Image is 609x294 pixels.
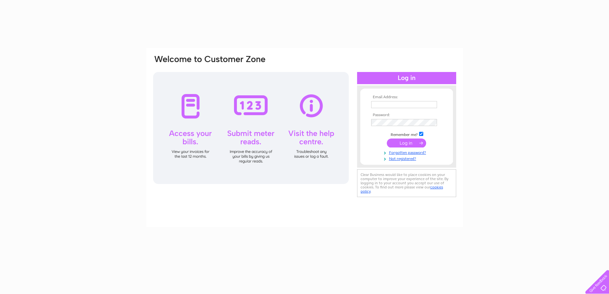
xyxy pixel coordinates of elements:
[371,155,444,161] a: Not registered?
[370,131,444,137] td: Remember me?
[371,149,444,155] a: Forgotten password?
[357,169,456,197] div: Clear Business would like to place cookies on your computer to improve your experience of the sit...
[387,139,426,147] input: Submit
[361,185,443,194] a: cookies policy
[370,95,444,99] th: Email Address:
[370,113,444,117] th: Password:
